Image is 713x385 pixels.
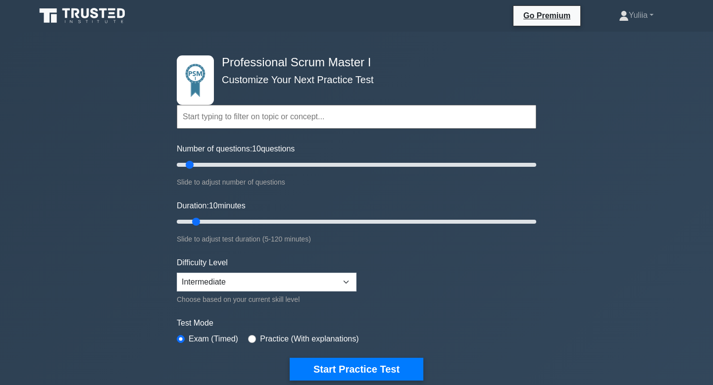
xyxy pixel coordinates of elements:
[177,143,295,155] label: Number of questions: questions
[177,105,536,129] input: Start typing to filter on topic or concept...
[290,358,423,381] button: Start Practice Test
[517,9,576,22] a: Go Premium
[209,201,218,210] span: 10
[177,200,246,212] label: Duration: minutes
[177,257,228,269] label: Difficulty Level
[595,5,677,25] a: Yuliia
[177,233,536,245] div: Slide to adjust test duration (5-120 minutes)
[260,333,358,345] label: Practice (With explanations)
[218,55,488,70] h4: Professional Scrum Master I
[177,317,536,329] label: Test Mode
[252,144,261,153] span: 10
[189,333,238,345] label: Exam (Timed)
[177,293,356,305] div: Choose based on your current skill level
[177,176,536,188] div: Slide to adjust number of questions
